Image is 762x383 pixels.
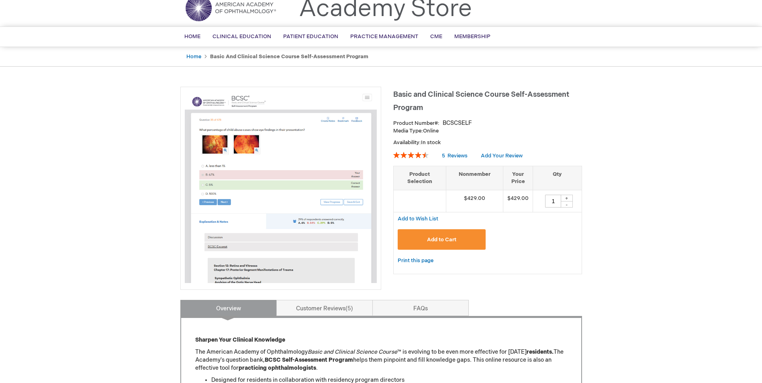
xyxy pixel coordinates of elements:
a: FAQs [372,300,469,316]
p: Availability: [393,139,582,147]
a: 5 Reviews [442,153,469,159]
span: Practice Management [350,33,418,40]
td: $429.00 [446,190,503,212]
a: Print this page [398,256,433,266]
th: Nonmember [446,166,503,190]
span: CME [430,33,442,40]
input: Qty [545,195,561,208]
p: Online [393,127,582,135]
strong: Media Type: [393,128,423,134]
strong: Sharpen Your Clinical Knowledge [195,336,285,343]
th: Your Price [503,166,533,190]
span: 5 [345,305,353,312]
div: 92% [393,152,429,158]
a: Add to Wish List [398,215,438,222]
strong: BCSC Self-Assessment Program [265,357,353,363]
a: Overview [180,300,277,316]
span: Membership [454,33,490,40]
strong: Product Number [393,120,439,126]
button: Add to Cart [398,229,486,250]
strong: Basic and Clinical Science Course Self-Assessment Program [210,53,368,60]
a: Customer Reviews5 [276,300,373,316]
p: The American Academy of Ophthalmology ™ is evolving to be even more effective for [DATE] The Acad... [195,348,567,372]
strong: residents. [527,348,554,355]
em: Basic and Clinical Science Course [308,348,397,355]
a: Home [186,53,201,60]
span: Add to Cart [427,236,456,243]
th: Product Selection [394,166,446,190]
span: Add to Wish List [398,216,438,222]
td: $429.00 [503,190,533,212]
div: + [561,195,573,202]
span: Patient Education [283,33,338,40]
span: 5 [442,153,445,159]
span: Basic and Clinical Science Course Self-Assessment Program [393,90,569,112]
span: Clinical Education [212,33,271,40]
a: Add Your Review [481,153,523,159]
img: Basic and Clinical Science Course Self-Assessment Program [185,91,377,283]
div: BCSCSELF [443,119,472,127]
span: Home [184,33,200,40]
th: Qty [533,166,582,190]
strong: practicing ophthalmologists [239,365,316,371]
span: Reviews [447,153,468,159]
span: In stock [421,139,441,146]
div: - [561,201,573,208]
